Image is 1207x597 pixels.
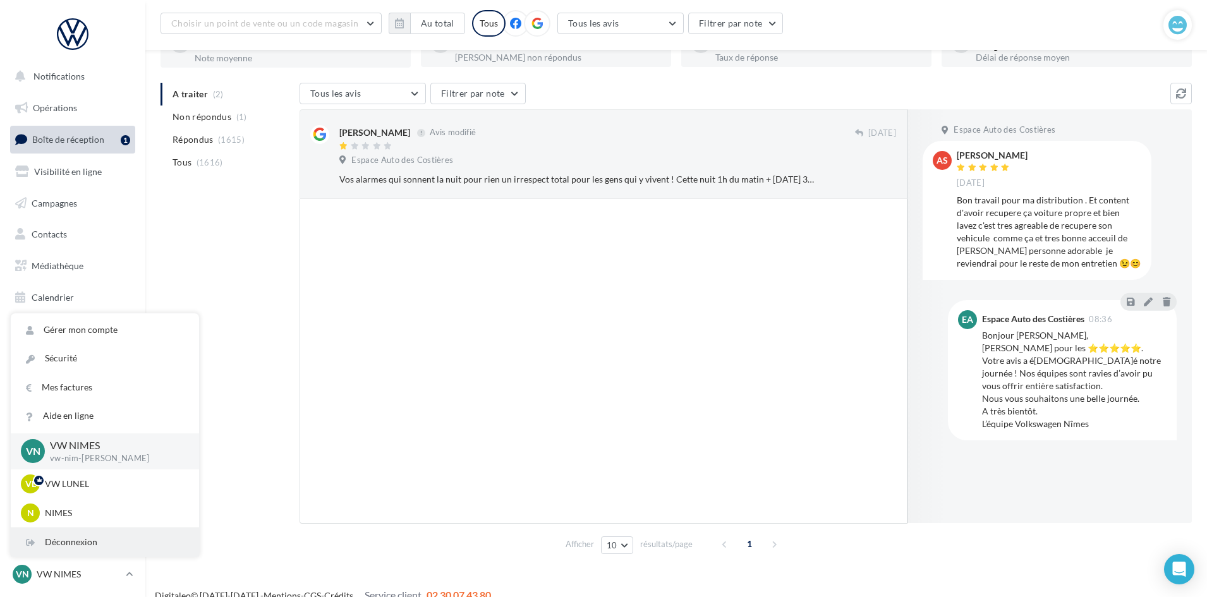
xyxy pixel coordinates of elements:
span: Choisir un point de vente ou un code magasin [171,18,358,28]
button: Choisir un point de vente ou un code magasin [161,13,382,34]
span: Espace Auto des Costières [954,124,1055,136]
a: Opérations [8,95,138,121]
div: [PERSON_NAME] [957,151,1028,160]
span: VL [25,478,36,490]
div: Délai de réponse moyen [976,53,1182,62]
span: Tous [173,156,191,169]
div: Déconnexion [11,528,199,557]
button: Filtrer par note [430,83,526,104]
div: Open Intercom Messenger [1164,554,1194,584]
span: Opérations [33,102,77,113]
span: Calendrier [32,292,74,303]
a: PLV et print personnalisable [8,315,138,353]
button: 10 [601,536,633,554]
a: Aide en ligne [11,402,199,430]
a: Sécurité [11,344,199,373]
span: Notifications [33,71,85,81]
span: [DATE] [957,178,985,189]
button: Filtrer par note [688,13,784,34]
div: 0 [455,37,661,51]
span: 10 [607,540,617,550]
span: Espace Auto des Costières [351,155,453,166]
button: Au total [389,13,465,34]
a: Calendrier [8,284,138,311]
a: Boîte de réception1 [8,126,138,153]
span: Avis modifié [430,128,476,138]
span: 08:36 [1089,315,1112,323]
p: vw-nim-[PERSON_NAME] [50,453,179,464]
span: Répondus [173,133,214,146]
div: Bonjour [PERSON_NAME], [PERSON_NAME] pour les ⭐⭐⭐⭐⭐. Votre avis a é[DEMOGRAPHIC_DATA]é notre jour... [982,329,1167,430]
div: Note moyenne [195,54,401,63]
p: VW LUNEL [45,478,184,490]
span: 1 [739,534,760,554]
div: 4.5 [195,37,401,51]
button: Notifications [8,63,133,90]
a: Mes factures [11,373,199,402]
span: Contacts [32,229,67,239]
div: 1 [121,135,130,145]
div: Vos alarmes qui sonnent la nuit pour rien un irrespect total pour les gens qui y vivent ! Cette n... [339,173,814,186]
span: Campagnes [32,197,77,208]
span: EA [962,313,973,326]
div: [PERSON_NAME] non répondus [455,53,661,62]
div: Taux de réponse [715,53,921,62]
a: Médiathèque [8,253,138,279]
span: résultats/page [640,538,693,550]
span: (1615) [218,135,245,145]
span: VN [16,568,29,581]
p: NIMES [45,507,184,519]
button: Tous les avis [300,83,426,104]
div: Espace Auto des Costières [982,315,1084,323]
a: VN VW NIMES [10,562,135,586]
div: [PERSON_NAME] [339,126,410,139]
div: 100 % [715,37,921,51]
span: [DATE] [868,128,896,139]
div: Bon travail pour ma distribution . Et content d'avoir recupere ça voiture propre et bien lavez c'... [957,194,1141,270]
span: Tous les avis [310,88,361,99]
span: Tous les avis [568,18,619,28]
span: Médiathèque [32,260,83,271]
span: AS [937,154,948,167]
a: Visibilité en ligne [8,159,138,185]
span: N [27,507,34,519]
a: Campagnes DataOnDemand [8,358,138,395]
div: Tous [472,10,506,37]
span: Boîte de réception [32,134,104,145]
p: VW NIMES [37,568,121,581]
span: (1) [236,112,247,122]
button: Tous les avis [557,13,684,34]
span: Visibilité en ligne [34,166,102,177]
div: 73 jours [976,37,1182,51]
span: Afficher [566,538,594,550]
span: VN [26,444,40,459]
button: Au total [410,13,465,34]
a: Contacts [8,221,138,248]
p: VW NIMES [50,438,179,453]
a: Gérer mon compte [11,316,199,344]
span: Non répondus [173,111,231,123]
span: (1616) [197,157,223,167]
a: Campagnes [8,190,138,217]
